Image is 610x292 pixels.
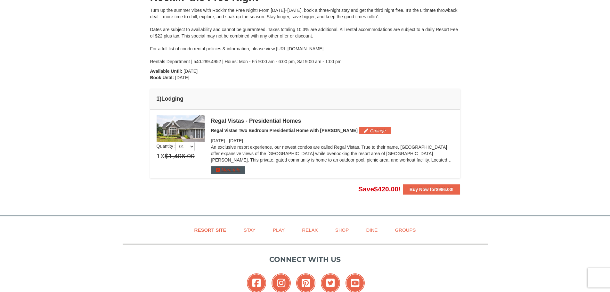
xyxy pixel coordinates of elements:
[236,223,264,237] a: Stay
[211,118,454,124] div: Regal Vistas - Presidential Homes
[211,144,454,163] p: An exclusive resort experience, our newest condos are called Regal Vistas. True to their name, [G...
[175,75,189,80] span: [DATE]
[160,151,165,161] span: X
[123,254,488,265] p: Connect with us
[150,69,183,74] strong: Available Until:
[226,138,228,143] span: -
[183,69,198,74] span: [DATE]
[159,96,161,102] span: )
[165,151,194,161] span: $1,406.00
[157,144,195,149] span: Quantity :
[186,223,234,237] a: Resort Site
[157,96,454,102] h4: 1 Lodging
[436,187,452,192] span: $986.00
[150,7,460,65] div: Turn up the summer vibes with Rockin’ the Free Night! From [DATE]–[DATE], book a three-night stay...
[211,128,358,133] span: Regal Vistas Two Bedroom Presidential Home with [PERSON_NAME]
[410,187,454,192] strong: Buy Now for !
[157,115,205,142] img: 19218991-1-902409a9.jpg
[327,223,357,237] a: Shop
[157,151,160,161] span: 1
[150,75,174,80] strong: Book Until:
[403,184,460,195] button: Buy Now for$986.00!
[229,138,243,143] span: [DATE]
[211,138,225,143] span: [DATE]
[211,166,245,173] button: More Info
[374,185,398,193] span: $420.00
[294,223,326,237] a: Relax
[358,223,386,237] a: Dine
[387,223,424,237] a: Groups
[358,185,401,193] span: Save !
[265,223,293,237] a: Play
[359,127,391,134] button: Change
